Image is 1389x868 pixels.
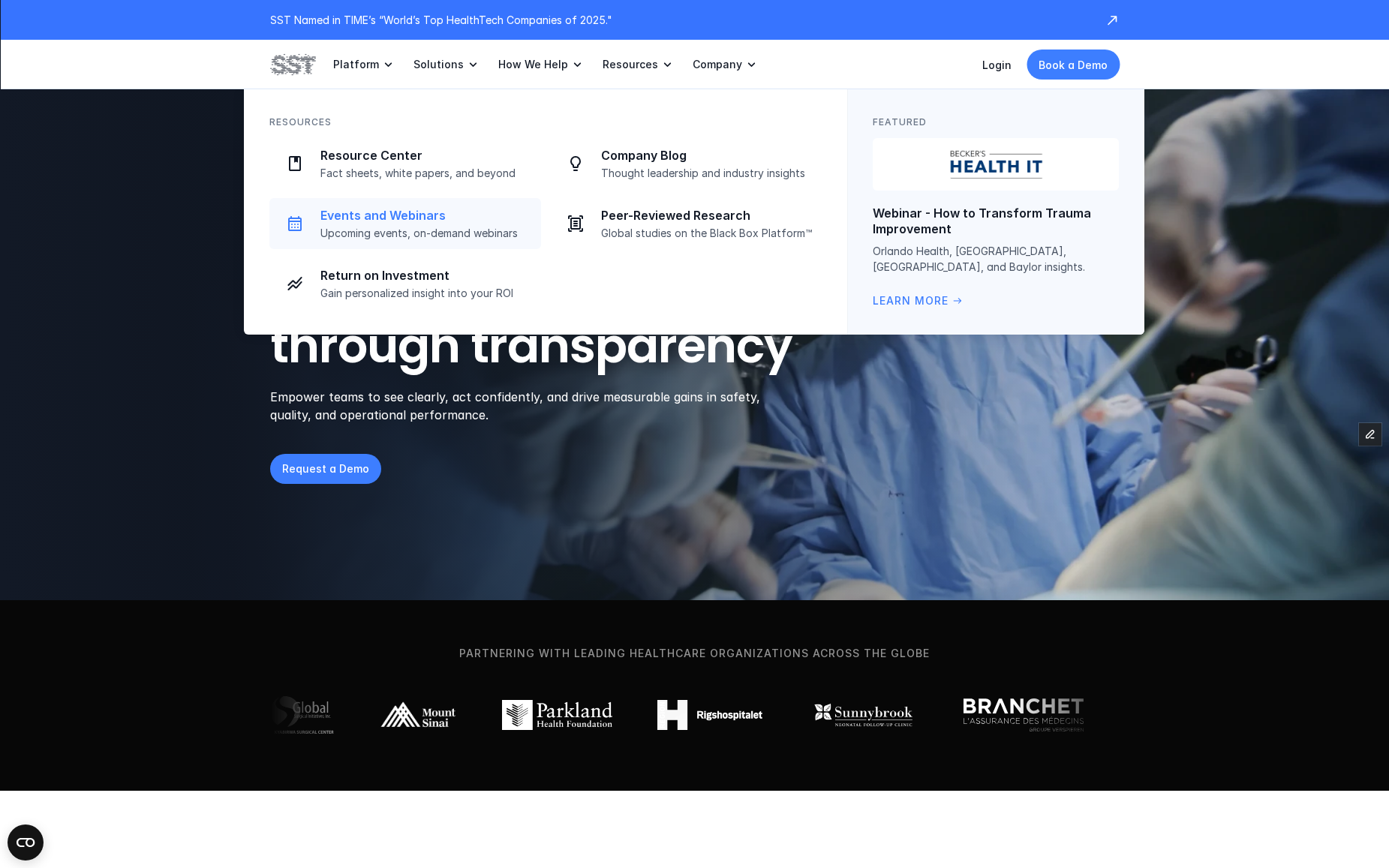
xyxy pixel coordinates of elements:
img: Sunnybrook logo [790,700,901,730]
img: Parkland logo [485,700,595,730]
a: Becker's logoWebinar - How to Transform Trauma ImprovementOrlando Health, [GEOGRAPHIC_DATA], [GEO... [873,138,1119,309]
p: Platform [333,58,379,71]
a: Book a Demo [1027,50,1120,80]
img: Journal icon [567,215,585,233]
p: Empower teams to see clearly, act confidently, and drive measurable gains in safety, quality, and... [270,388,780,424]
a: Platform [333,40,395,89]
p: Resources [269,115,332,129]
p: Orlando Health, [GEOGRAPHIC_DATA], [GEOGRAPHIC_DATA], and Baylor insights. [873,243,1119,275]
h1: The black box technology to transform care through transparency [270,161,864,373]
p: Book a Demo [1039,57,1108,73]
a: Login [982,59,1012,71]
p: Return on Investment [320,268,532,284]
img: Becker's logo [873,138,1119,191]
a: Journal iconPeer-Reviewed ResearchGlobal studies on the Black Box Platform™ [550,198,822,249]
a: Calendar iconEvents and WebinarsUpcoming events, on-demand webinars [269,198,541,249]
p: Gain personalized insight into your ROI [320,287,532,300]
p: Company Blog [601,148,813,164]
a: Investment iconReturn on InvestmentGain personalized insight into your ROI [269,258,541,309]
p: Resources [603,58,658,71]
p: Request a Demo [282,461,369,476]
p: Company [693,58,742,71]
img: Lightbulb icon [567,155,585,173]
img: SST logo [270,52,315,77]
img: Investment icon [286,275,304,293]
a: Request a Demo [270,454,381,484]
button: Open CMP widget [8,824,44,860]
a: Paper iconResource CenterFact sheets, white papers, and beyond [269,138,541,189]
p: Global studies on the Black Box Platform™ [601,227,813,240]
p: Fact sheets, white papers, and beyond [320,167,532,180]
img: Mount Sinai logo [362,700,440,730]
a: Lightbulb iconCompany BlogThought leadership and industry insights [550,138,822,189]
p: Partnering with leading healthcare organizations across the globe [26,645,1363,662]
p: Thought leadership and industry insights [601,167,813,180]
p: How We Help [498,58,568,71]
p: Featured [873,115,927,129]
p: Resource Center [320,148,532,164]
p: Peer-Reviewed Research [601,208,813,224]
img: Rigshospitalet logo [640,700,745,730]
p: Webinar - How to Transform Trauma Improvement [873,206,1119,237]
span: arrow_right_alt [952,295,964,307]
img: Universitatsklinikum Carl Gustav Carus logo [1111,700,1226,730]
p: Learn More [873,293,949,309]
img: Paper icon [286,155,304,173]
p: SST Named in TIME’s “World’s Top HealthTech Companies of 2025." [270,12,1090,28]
p: Upcoming events, on-demand webinars [320,227,532,240]
button: Edit Framer Content [1359,423,1381,446]
p: Solutions [413,58,464,71]
img: Calendar icon [286,215,304,233]
p: Events and Webinars [320,208,532,224]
